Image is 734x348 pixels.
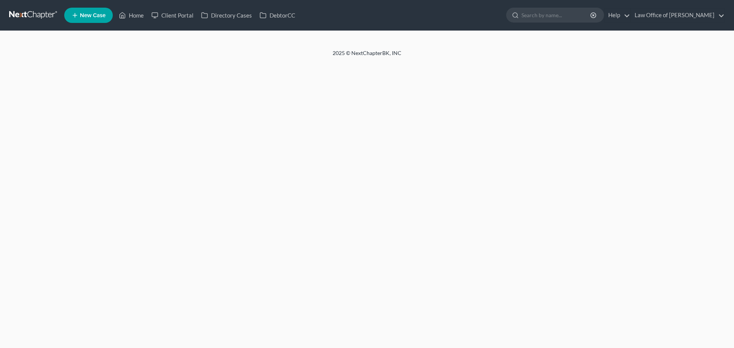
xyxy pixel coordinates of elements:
a: DebtorCC [256,8,299,22]
a: Directory Cases [197,8,256,22]
div: 2025 © NextChapterBK, INC [149,49,585,63]
a: Help [604,8,630,22]
input: Search by name... [521,8,591,22]
span: New Case [80,13,106,18]
a: Law Office of [PERSON_NAME] [631,8,724,22]
a: Home [115,8,148,22]
a: Client Portal [148,8,197,22]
